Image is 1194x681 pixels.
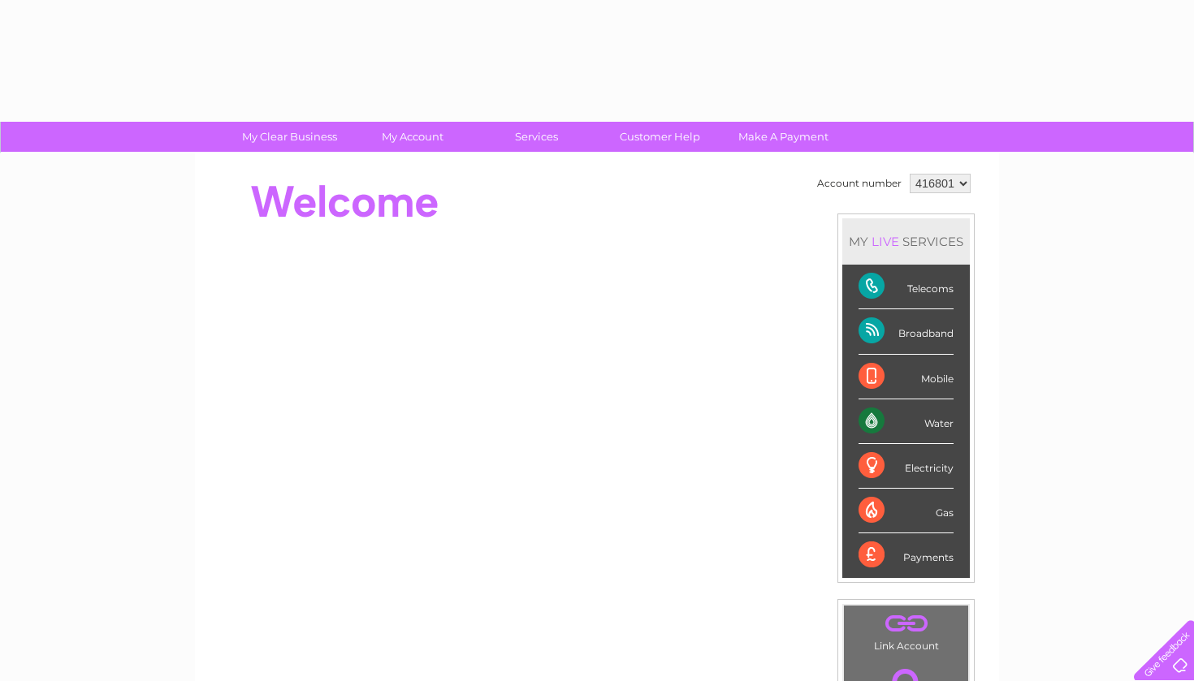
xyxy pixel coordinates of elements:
a: My Clear Business [223,122,357,152]
div: Payments [859,533,954,577]
div: Electricity [859,444,954,489]
div: LIVE [868,234,902,249]
div: MY SERVICES [842,218,970,265]
div: Water [859,399,954,444]
a: Make A Payment [716,122,850,152]
div: Gas [859,489,954,533]
td: Link Account [843,605,969,656]
a: Services [469,122,603,152]
div: Broadband [859,309,954,354]
a: My Account [346,122,480,152]
div: Mobile [859,355,954,399]
a: . [848,610,964,638]
td: Account number [813,170,906,197]
a: Customer Help [593,122,727,152]
div: Telecoms [859,265,954,309]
